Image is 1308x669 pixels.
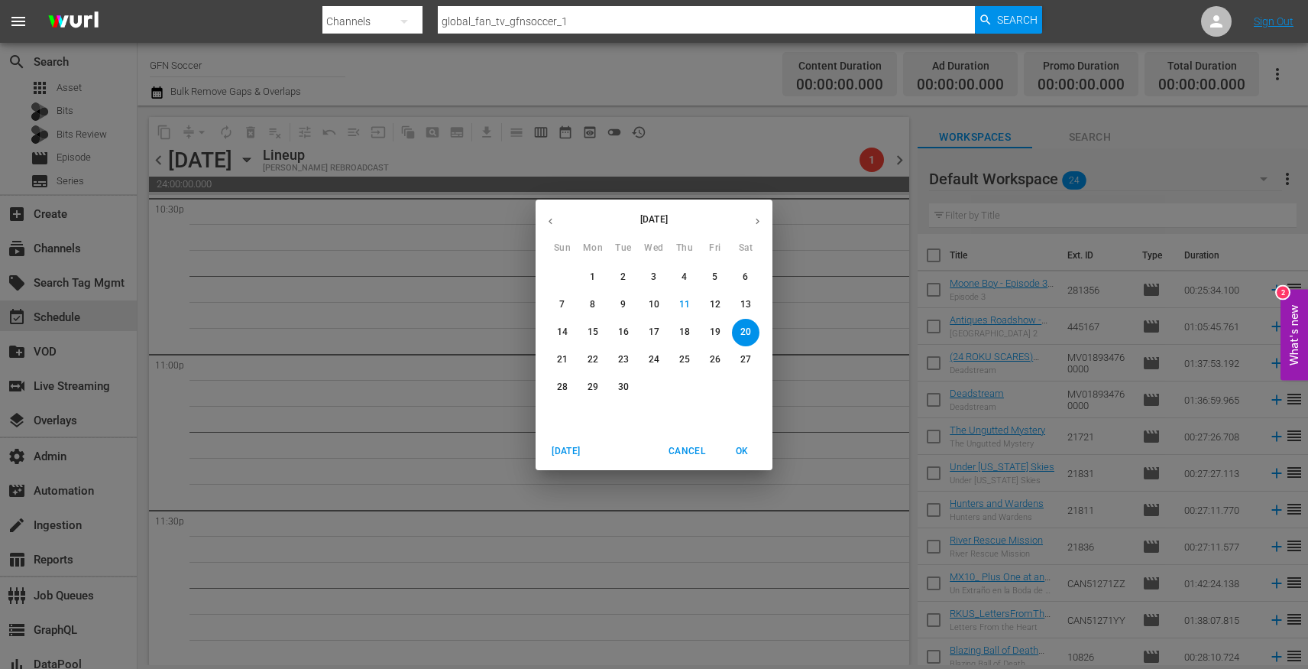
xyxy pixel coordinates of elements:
p: [DATE] [565,213,743,226]
p: 22 [588,353,598,366]
button: 30 [610,374,637,401]
button: 25 [671,346,698,374]
p: 25 [679,353,690,366]
button: 6 [732,264,759,291]
p: 30 [618,381,629,394]
p: 26 [710,353,720,366]
p: 17 [649,326,659,339]
p: 1 [590,271,595,284]
a: Sign Out [1254,15,1293,28]
button: 24 [640,346,668,374]
button: 20 [732,319,759,346]
p: 6 [743,271,748,284]
button: 21 [549,346,576,374]
p: 11 [679,298,690,311]
button: 16 [610,319,637,346]
button: 15 [579,319,607,346]
p: 14 [557,326,568,339]
button: 28 [549,374,576,401]
button: 7 [549,291,576,319]
span: Search [997,6,1038,34]
p: 16 [618,326,629,339]
span: Wed [640,241,668,256]
p: 3 [651,271,656,284]
span: OK [724,443,760,460]
button: 8 [579,291,607,319]
button: 22 [579,346,607,374]
img: ans4CAIJ8jUAAAAAAAAAAAAAAAAAAAAAAAAgQb4GAAAAAAAAAAAAAAAAAAAAAAAAJMjXAAAAAAAAAAAAAAAAAAAAAAAAgAT5G... [37,4,110,40]
button: 27 [732,346,759,374]
p: 2 [620,271,626,284]
span: Tue [610,241,637,256]
button: 11 [671,291,698,319]
button: Cancel [662,439,711,464]
span: Sat [732,241,759,256]
p: 5 [712,271,717,284]
span: Sun [549,241,576,256]
p: 9 [620,298,626,311]
button: 19 [701,319,729,346]
button: OK [717,439,766,464]
p: 8 [590,298,595,311]
button: 29 [579,374,607,401]
span: [DATE] [548,443,584,460]
div: 2 [1277,286,1289,298]
button: 26 [701,346,729,374]
button: 5 [701,264,729,291]
p: 29 [588,381,598,394]
p: 4 [682,271,687,284]
button: [DATE] [542,439,591,464]
span: menu [9,12,28,31]
p: 12 [710,298,720,311]
button: 23 [610,346,637,374]
p: 27 [740,353,751,366]
p: 13 [740,298,751,311]
p: 15 [588,326,598,339]
button: 1 [579,264,607,291]
button: 2 [610,264,637,291]
p: 18 [679,326,690,339]
button: 4 [671,264,698,291]
button: 12 [701,291,729,319]
button: 17 [640,319,668,346]
span: Cancel [669,443,705,460]
button: 13 [732,291,759,319]
span: Thu [671,241,698,256]
p: 19 [710,326,720,339]
button: 9 [610,291,637,319]
button: 18 [671,319,698,346]
p: 7 [559,298,565,311]
button: Open Feedback Widget [1280,289,1308,380]
p: 20 [740,326,751,339]
p: 28 [557,381,568,394]
p: 24 [649,353,659,366]
span: Mon [579,241,607,256]
button: 10 [640,291,668,319]
button: 14 [549,319,576,346]
p: 23 [618,353,629,366]
p: 10 [649,298,659,311]
button: 3 [640,264,668,291]
span: Fri [701,241,729,256]
p: 21 [557,353,568,366]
